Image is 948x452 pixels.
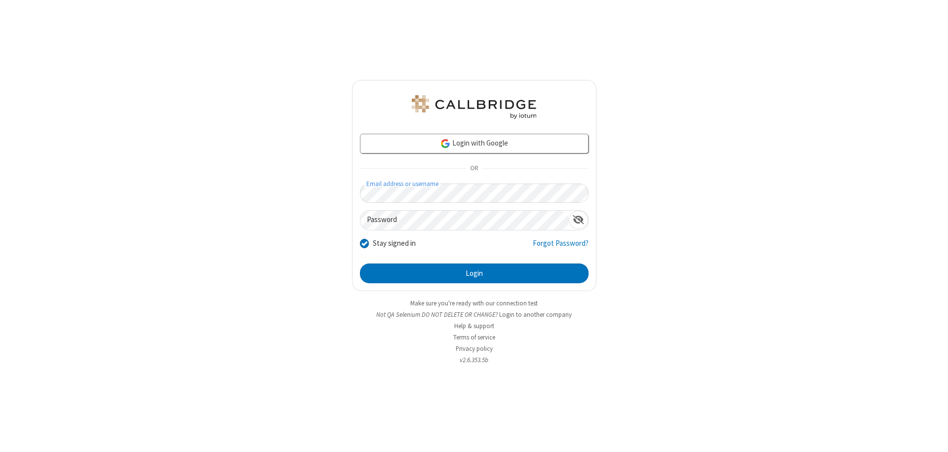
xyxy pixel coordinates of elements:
a: Login with Google [360,134,589,153]
a: Help & support [454,322,494,330]
a: Make sure you're ready with our connection test [410,299,538,307]
span: OR [466,162,482,176]
button: Login [360,264,589,283]
div: Show password [569,211,588,229]
button: Login to another company [499,310,572,319]
li: v2.6.353.5b [352,355,596,365]
a: Privacy policy [456,344,493,353]
a: Forgot Password? [533,238,589,257]
img: google-icon.png [440,138,451,149]
a: Terms of service [453,333,495,341]
label: Stay signed in [373,238,416,249]
input: Email address or username [360,184,589,203]
li: Not QA Selenium DO NOT DELETE OR CHANGE? [352,310,596,319]
img: QA Selenium DO NOT DELETE OR CHANGE [410,95,538,119]
input: Password [360,211,569,230]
